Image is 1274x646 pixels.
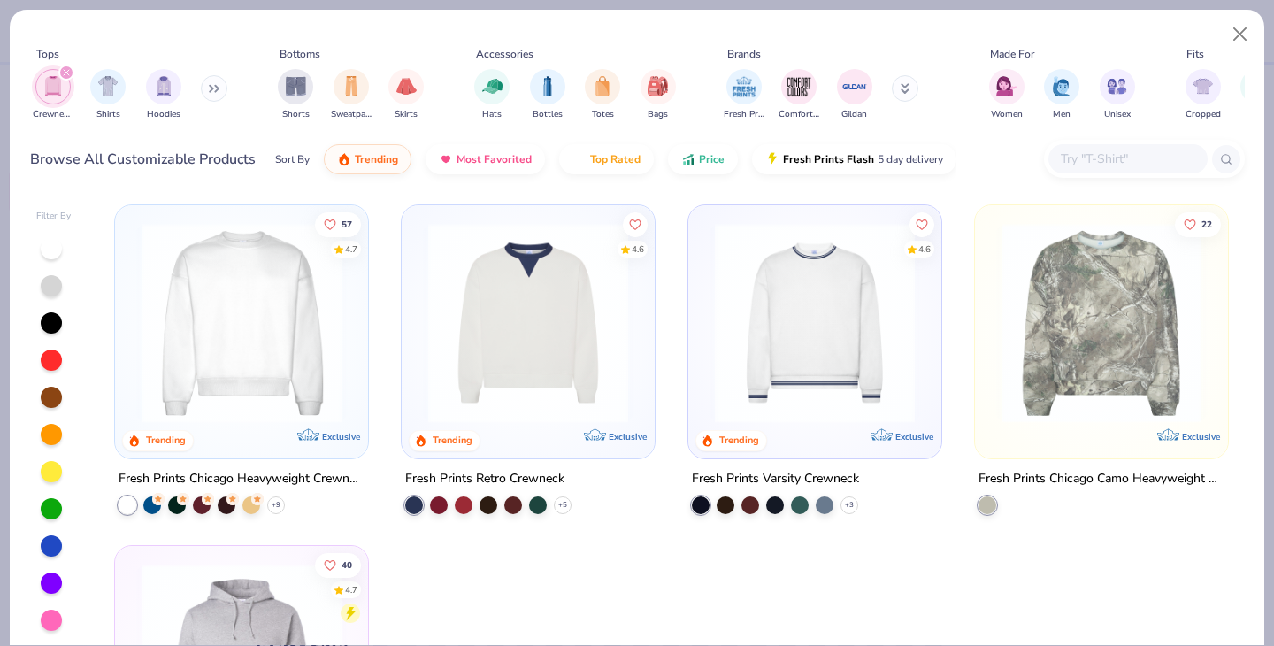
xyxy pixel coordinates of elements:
span: Shirts [96,108,120,121]
button: filter button [530,69,565,121]
button: Top Rated [559,144,654,174]
span: Bags [648,108,668,121]
div: filter for Unisex [1100,69,1135,121]
button: filter button [146,69,181,121]
img: Unisex Image [1107,76,1127,96]
div: filter for Cropped [1186,69,1221,121]
img: Skirts Image [396,76,417,96]
button: filter button [1044,69,1079,121]
span: 57 [342,219,353,228]
div: Sort By [275,151,310,167]
span: Crewnecks [33,108,73,121]
span: 40 [342,560,353,569]
img: 4d4398e1-a86f-4e3e-85fd-b9623566810e [706,223,924,423]
div: Accessories [476,46,533,62]
button: filter button [278,69,313,121]
div: Bottoms [280,46,320,62]
div: filter for Gildan [837,69,872,121]
div: filter for Bags [641,69,676,121]
img: Shorts Image [286,76,306,96]
button: filter button [1100,69,1135,121]
div: filter for Sweatpants [331,69,372,121]
div: filter for Shirts [90,69,126,121]
div: Fresh Prints Varsity Crewneck [692,468,859,490]
img: Gildan Image [841,73,868,100]
img: Fresh Prints Image [731,73,757,100]
span: Unisex [1104,108,1131,121]
div: Made For [990,46,1034,62]
img: trending.gif [337,152,351,166]
span: Price [699,152,725,166]
span: + 3 [845,500,854,511]
button: Like [316,552,362,577]
span: Shorts [282,108,310,121]
span: Women [991,108,1023,121]
span: Hats [482,108,502,121]
button: Close [1224,18,1257,51]
div: Fits [1186,46,1204,62]
button: filter button [1186,69,1221,121]
span: Gildan [841,108,867,121]
div: filter for Comfort Colors [779,69,819,121]
img: Hats Image [482,76,503,96]
button: filter button [641,69,676,121]
img: flash.gif [765,152,779,166]
span: Hoodies [147,108,180,121]
button: filter button [33,69,73,121]
img: d9105e28-ed75-4fdd-addc-8b592ef863ea [993,223,1210,423]
img: Women Image [996,76,1017,96]
img: 1358499d-a160-429c-9f1e-ad7a3dc244c9 [133,223,350,423]
img: Crewnecks Image [43,76,63,96]
button: Like [909,211,934,236]
span: Skirts [395,108,418,121]
div: Fresh Prints Chicago Camo Heavyweight Crewneck [979,468,1224,490]
button: filter button [779,69,819,121]
img: Totes Image [593,76,612,96]
img: 3abb6cdb-110e-4e18-92a0-dbcd4e53f056 [419,223,637,423]
div: filter for Shorts [278,69,313,121]
div: 4.6 [632,242,644,256]
button: filter button [331,69,372,121]
div: filter for Crewnecks [33,69,73,121]
button: filter button [90,69,126,121]
span: Cropped [1186,108,1221,121]
div: filter for Hoodies [146,69,181,121]
span: Exclusive [1181,431,1219,442]
button: filter button [989,69,1025,121]
span: 22 [1201,219,1212,228]
span: Comfort Colors [779,108,819,121]
button: Trending [324,144,411,174]
div: 4.6 [918,242,931,256]
img: Bags Image [648,76,667,96]
button: Like [316,211,362,236]
img: Sweatpants Image [342,76,361,96]
img: Bottles Image [538,76,557,96]
button: filter button [585,69,620,121]
span: Top Rated [590,152,641,166]
div: Fresh Prints Retro Crewneck [405,468,564,490]
span: Totes [592,108,614,121]
img: 230d1666-f904-4a08-b6b8-0d22bf50156f [637,223,855,423]
img: b6dde052-8961-424d-8094-bd09ce92eca4 [923,223,1140,423]
span: + 5 [558,500,567,511]
span: 5 day delivery [878,150,943,170]
img: Hoodies Image [154,76,173,96]
img: most_fav.gif [439,152,453,166]
button: Price [668,144,738,174]
span: Trending [355,152,398,166]
div: filter for Bottles [530,69,565,121]
div: filter for Fresh Prints [724,69,764,121]
div: Brands [727,46,761,62]
button: filter button [724,69,764,121]
div: 4.7 [346,242,358,256]
div: Fresh Prints Chicago Heavyweight Crewneck [119,468,365,490]
div: Filter By [36,210,72,223]
img: Shirts Image [98,76,119,96]
span: Exclusive [609,431,647,442]
button: filter button [474,69,510,121]
button: Like [623,211,648,236]
span: + 9 [272,500,280,511]
div: filter for Hats [474,69,510,121]
button: filter button [837,69,872,121]
button: Like [1175,211,1221,236]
